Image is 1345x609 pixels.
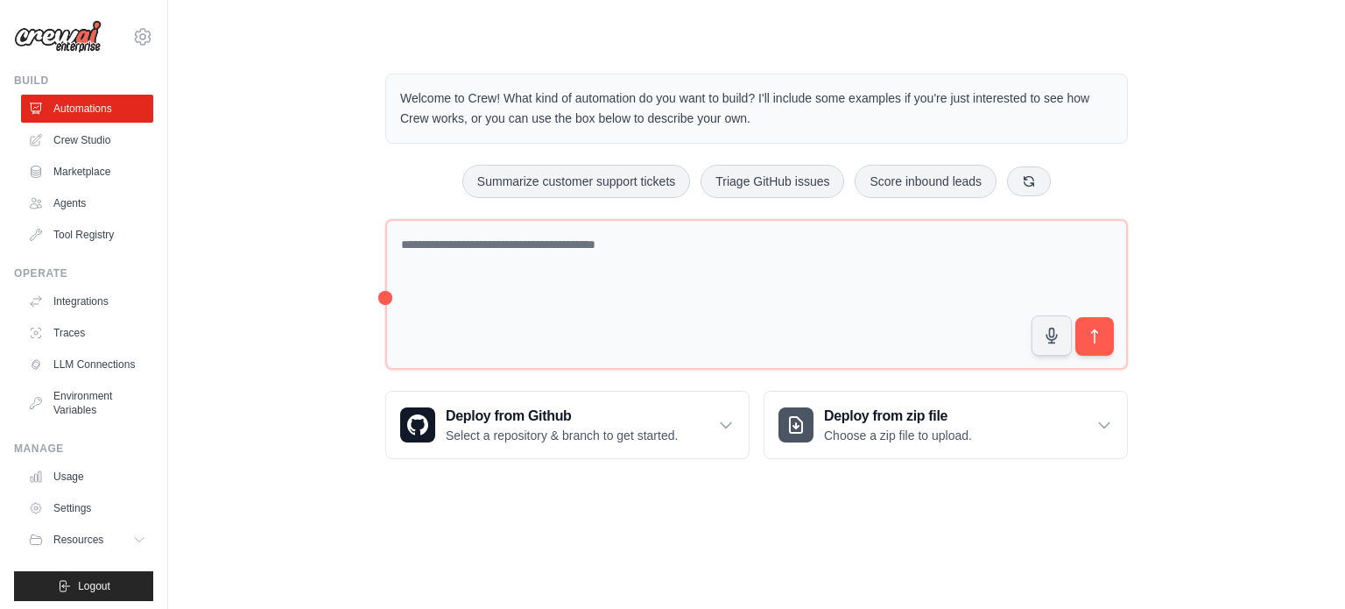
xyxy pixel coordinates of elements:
p: Welcome to Crew! What kind of automation do you want to build? I'll include some examples if you'... [400,89,1113,129]
button: Logout [14,571,153,601]
span: Resources [53,533,103,547]
a: LLM Connections [21,351,153,379]
div: Build [14,74,153,88]
a: Crew Studio [21,126,153,154]
p: Select a repository & branch to get started. [446,427,678,444]
a: Integrations [21,287,153,315]
a: Usage [21,463,153,491]
div: Operate [14,266,153,280]
a: Marketplace [21,158,153,186]
a: Environment Variables [21,382,153,424]
button: Resources [21,526,153,554]
div: Manage [14,442,153,456]
button: Triage GitHub issues [701,165,844,198]
h3: Deploy from Github [446,406,678,427]
a: Automations [21,95,153,123]
a: Tool Registry [21,221,153,249]
h3: Deploy from zip file [824,406,972,427]
span: Logout [78,579,110,593]
p: Choose a zip file to upload. [824,427,972,444]
a: Traces [21,319,153,347]
button: Summarize customer support tickets [462,165,690,198]
a: Agents [21,189,153,217]
a: Settings [21,494,153,522]
button: Score inbound leads [855,165,996,198]
img: Logo [14,20,102,53]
